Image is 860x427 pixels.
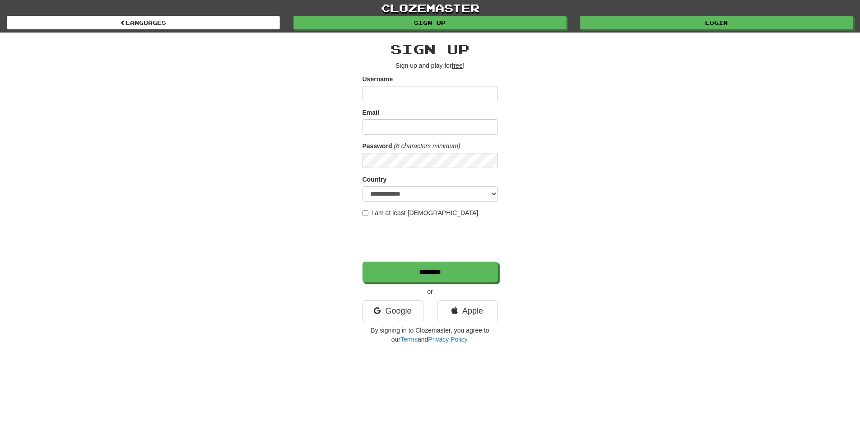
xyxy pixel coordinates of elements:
p: or [363,287,498,296]
a: Privacy Policy [428,336,467,343]
label: Password [363,141,392,150]
a: Apple [437,300,498,321]
u: free [452,62,463,69]
input: I am at least [DEMOGRAPHIC_DATA] [363,210,368,216]
label: Email [363,108,379,117]
p: Sign up and play for ! [363,61,498,70]
label: Username [363,75,393,84]
label: Country [363,175,387,184]
a: Login [580,16,853,29]
p: By signing in to Clozemaster, you agree to our and . [363,326,498,344]
label: I am at least [DEMOGRAPHIC_DATA] [363,208,479,217]
em: (6 characters minimum) [394,142,460,150]
a: Terms [400,336,418,343]
iframe: reCAPTCHA [363,222,500,257]
a: Sign up [293,16,567,29]
h2: Sign up [363,42,498,56]
a: Google [363,300,423,321]
a: Languages [7,16,280,29]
